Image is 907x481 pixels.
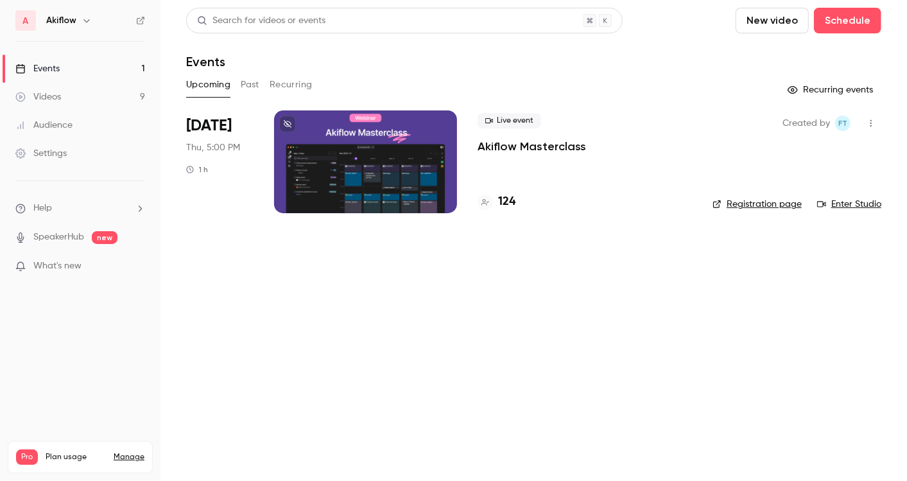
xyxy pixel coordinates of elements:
span: What's new [33,259,82,273]
span: A [23,14,29,28]
a: Akiflow Masterclass [478,139,586,154]
span: [DATE] [186,116,232,136]
div: Sep 18 Thu, 5:00 PM (Europe/Madrid) [186,110,254,213]
button: Recurring [270,74,313,95]
button: New video [736,8,809,33]
a: Registration page [713,198,802,211]
button: Recurring events [782,80,881,100]
h4: 124 [498,193,515,211]
div: Settings [15,147,67,160]
span: new [92,231,117,244]
h6: Akiflow [46,14,76,27]
span: Created by [782,116,830,131]
span: Live event [478,113,541,128]
div: 1 h [186,164,208,175]
a: SpeakerHub [33,231,84,244]
span: Thu, 5:00 PM [186,141,240,154]
div: Events [15,62,60,75]
span: Plan usage [46,452,106,462]
a: Manage [114,452,144,462]
button: Schedule [814,8,881,33]
div: Search for videos or events [197,14,325,28]
h1: Events [186,54,225,69]
div: Audience [15,119,73,132]
span: Help [33,202,52,215]
span: FT [838,116,847,131]
span: Francesco Tai Bernardelli [835,116,851,131]
button: Upcoming [186,74,230,95]
li: help-dropdown-opener [15,202,145,215]
a: 124 [478,193,515,211]
span: Pro [16,450,38,465]
div: Videos [15,91,61,103]
iframe: Noticeable Trigger [130,261,145,272]
a: Enter Studio [817,198,881,211]
button: Past [241,74,259,95]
